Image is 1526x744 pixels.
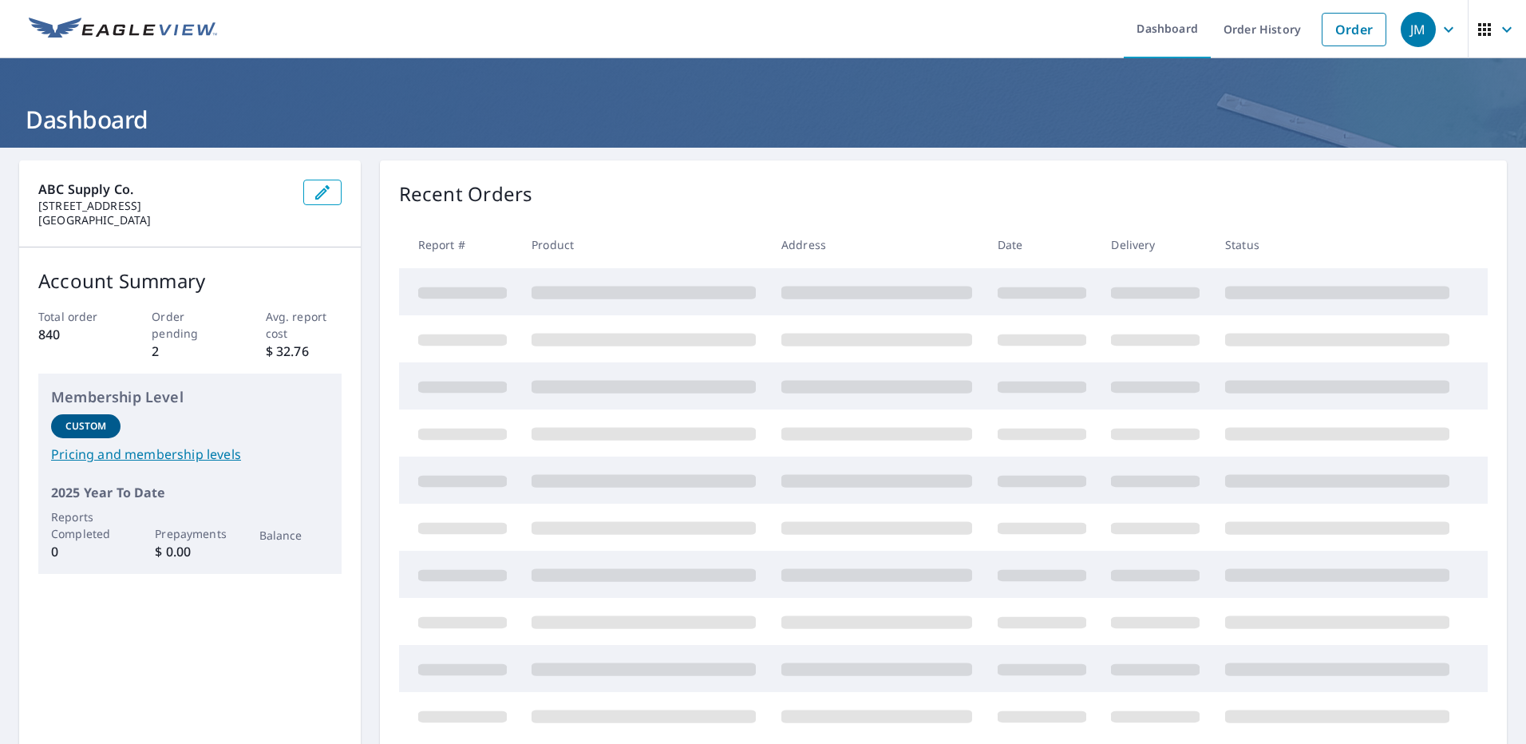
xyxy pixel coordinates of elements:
[29,18,217,42] img: EV Logo
[266,342,342,361] p: $ 32.76
[399,180,533,208] p: Recent Orders
[51,509,121,542] p: Reports Completed
[51,386,329,408] p: Membership Level
[155,542,224,561] p: $ 0.00
[1212,221,1462,268] th: Status
[155,525,224,542] p: Prepayments
[38,180,291,199] p: ABC Supply Co.
[38,267,342,295] p: Account Summary
[65,419,107,433] p: Custom
[1401,12,1436,47] div: JM
[51,483,329,502] p: 2025 Year To Date
[519,221,769,268] th: Product
[152,308,227,342] p: Order pending
[19,103,1507,136] h1: Dashboard
[266,308,342,342] p: Avg. report cost
[985,221,1099,268] th: Date
[38,213,291,228] p: [GEOGRAPHIC_DATA]
[152,342,227,361] p: 2
[399,221,520,268] th: Report #
[38,325,114,344] p: 840
[38,308,114,325] p: Total order
[1322,13,1386,46] a: Order
[259,527,329,544] p: Balance
[769,221,985,268] th: Address
[1098,221,1212,268] th: Delivery
[51,542,121,561] p: 0
[51,445,329,464] a: Pricing and membership levels
[38,199,291,213] p: [STREET_ADDRESS]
